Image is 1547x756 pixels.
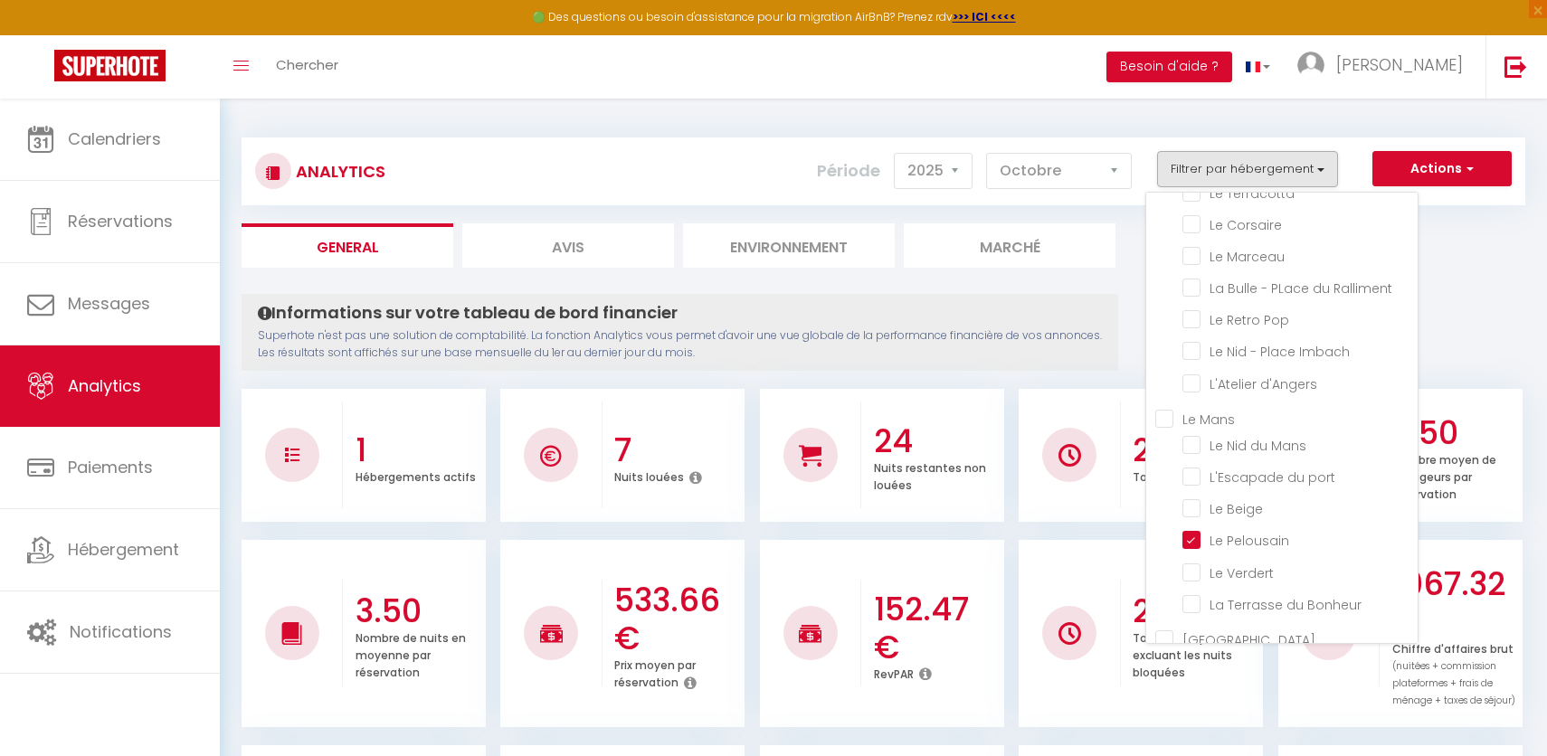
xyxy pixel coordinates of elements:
span: Hébergement [68,538,179,561]
button: Filtrer par hébergement [1157,151,1338,187]
span: Réservations [68,210,173,232]
span: Calendriers [68,128,161,150]
a: Chercher [262,35,352,99]
h4: Informations sur votre tableau de bord financier [258,303,1102,323]
img: NO IMAGE [1058,622,1081,645]
span: Analytics [68,374,141,397]
span: Le Marceau [1210,248,1285,266]
span: [PERSON_NAME] [1336,53,1463,76]
h3: 1067.32 € [1392,565,1518,641]
button: Besoin d'aide ? [1106,52,1232,82]
span: Le Corsaire [1210,216,1282,234]
span: L'Atelier d'Angers [1210,375,1317,393]
h3: 22.58 % [1133,431,1258,469]
a: >>> ICI <<<< [953,9,1016,24]
p: Superhote n'est pas une solution de comptabilité. La fonction Analytics vous permet d'avoir une v... [258,327,1102,362]
h3: 7 [614,431,740,469]
span: Messages [68,292,150,315]
span: Notifications [70,620,172,643]
span: (nuitées + commission plateformes + frais de ménage + taxes de séjour) [1392,659,1515,707]
span: Le Verdert [1210,564,1274,582]
span: Le Nid du Mans [1210,437,1306,455]
img: NO IMAGE [285,448,299,462]
img: Super Booking [54,50,166,81]
li: Environnement [683,223,895,268]
h3: 152.47 € [874,591,1000,666]
h3: Analytics [291,151,385,192]
h3: 22.58 % [1133,592,1258,630]
label: Période [817,151,880,191]
h3: 3.50 [356,592,481,630]
p: Taux d'occupation [1133,466,1237,485]
a: ... [PERSON_NAME] [1284,35,1485,99]
li: Avis [462,223,674,268]
span: La Terrasse du Bonheur [1210,596,1362,614]
p: RevPAR [874,663,914,682]
p: Nuits restantes non louées [874,457,986,493]
p: Nombre moyen de voyageurs par réservation [1392,449,1496,502]
p: Nuits louées [614,466,684,485]
p: Chiffre d'affaires brut [1392,638,1515,708]
span: Le Terracotta [1210,184,1295,203]
span: Paiements [68,456,153,478]
img: logout [1504,55,1527,78]
button: Actions [1372,151,1512,187]
h3: 24 [874,422,1000,460]
h3: 1 [356,431,481,469]
p: Nombre de nuits en moyenne par réservation [356,627,466,680]
img: ... [1297,52,1324,79]
p: Prix moyen par réservation [614,654,696,690]
h3: 2.50 [1392,414,1518,452]
span: Chercher [276,55,338,74]
p: Taux d'occupation en excluant les nuits bloquées [1133,627,1254,680]
p: Hébergements actifs [356,466,476,485]
h3: 533.66 € [614,581,740,657]
li: General [242,223,453,268]
li: Marché [904,223,1115,268]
